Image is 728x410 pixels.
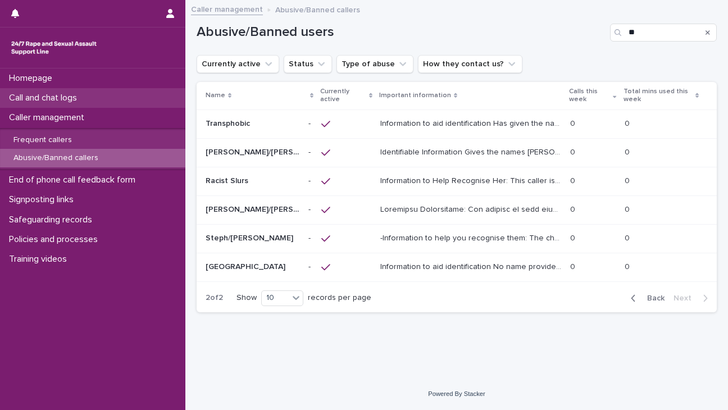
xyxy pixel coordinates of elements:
[9,37,99,59] img: rhQMoQhaT3yELyF149Cw
[570,117,577,129] p: 0
[308,260,313,272] p: -
[206,89,225,102] p: Name
[625,203,632,215] p: 0
[206,231,295,243] p: Steph/[PERSON_NAME]
[197,253,717,281] tr: [GEOGRAPHIC_DATA][GEOGRAPHIC_DATA] -- Information to aid identification No name provided, [DEMOGR...
[197,24,606,40] h1: Abusive/Banned users
[4,73,61,84] p: Homepage
[625,174,632,186] p: 0
[570,145,577,157] p: 0
[380,174,563,186] p: Information to Help Recognise Her: This caller is racist towards team members who are Black or As...
[308,117,313,129] p: -
[308,293,371,303] p: records per page
[284,55,332,73] button: Status
[4,153,107,163] p: Abusive/Banned callers
[674,294,698,302] span: Next
[428,390,485,397] a: Powered By Stacker
[4,234,107,245] p: Policies and processes
[380,117,563,129] p: Information to aid identification Has given the name Anna in one call but usually gives no name. ...
[308,174,313,186] p: -
[4,194,83,205] p: Signposting links
[206,145,302,157] p: Kevin/Neil/David/James/Colin/ Ben/ Craig
[569,85,610,106] p: Calls this week
[4,135,81,145] p: Frequent callers
[380,231,563,243] p: -Information to help you recognise them: The chatter used the HSW's name repeatedly, in almost ev...
[197,284,232,312] p: 2 of 2
[197,138,717,167] tr: [PERSON_NAME]/[PERSON_NAME]/[PERSON_NAME]/[PERSON_NAME]/[PERSON_NAME]/ [PERSON_NAME]/ [PERSON_NAM...
[206,260,288,272] p: [GEOGRAPHIC_DATA]
[197,167,717,195] tr: Racist SlursRacist Slurs -- Information to Help Recognise Her: This caller is racist towards team...
[625,117,632,129] p: 0
[262,292,289,304] div: 10
[640,294,665,302] span: Back
[418,55,522,73] button: How they contact us?
[669,293,717,303] button: Next
[236,293,257,303] p: Show
[197,110,717,138] tr: TransphobicTransphobic -- Information to aid identification Has given the name [PERSON_NAME] in o...
[570,260,577,272] p: 0
[4,254,76,265] p: Training videos
[275,3,360,15] p: Abusive/Banned callers
[4,175,144,185] p: End of phone call feedback form
[206,174,251,186] p: Racist Slurs
[570,231,577,243] p: 0
[379,89,451,102] p: Important information
[4,93,86,103] p: Call and chat logs
[4,112,93,123] p: Caller management
[336,55,413,73] button: Type of abuse
[308,145,313,157] p: -
[206,203,302,215] p: [PERSON_NAME]/[PERSON_NAME]/[PERSON_NAME]
[380,145,563,157] p: Identifiable Information Gives the names Kevin, Dean, Neil, David, James, Ben or or sometimes sta...
[308,203,313,215] p: -
[610,24,717,42] input: Search
[624,85,693,106] p: Total mins used this week
[191,2,263,15] a: Caller management
[380,203,563,215] p: Important Information: The purpose of this profile is to: 1. Support her to adhere to our 2 calls...
[625,231,632,243] p: 0
[622,293,669,303] button: Back
[197,55,279,73] button: Currently active
[570,174,577,186] p: 0
[206,117,252,129] p: Transphobic
[308,231,313,243] p: -
[320,85,366,106] p: Currently active
[197,195,717,224] tr: [PERSON_NAME]/[PERSON_NAME]/[PERSON_NAME][PERSON_NAME]/[PERSON_NAME]/[PERSON_NAME] -- Loremipsu D...
[4,215,101,225] p: Safeguarding records
[625,260,632,272] p: 0
[625,145,632,157] p: 0
[197,224,717,253] tr: Steph/[PERSON_NAME]Steph/[PERSON_NAME] -- -Information to help you recognise them: The chatter us...
[570,203,577,215] p: 0
[380,260,563,272] p: Information to aid identification No name provided, Female caller, West Country ‘Gloucestershire/...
